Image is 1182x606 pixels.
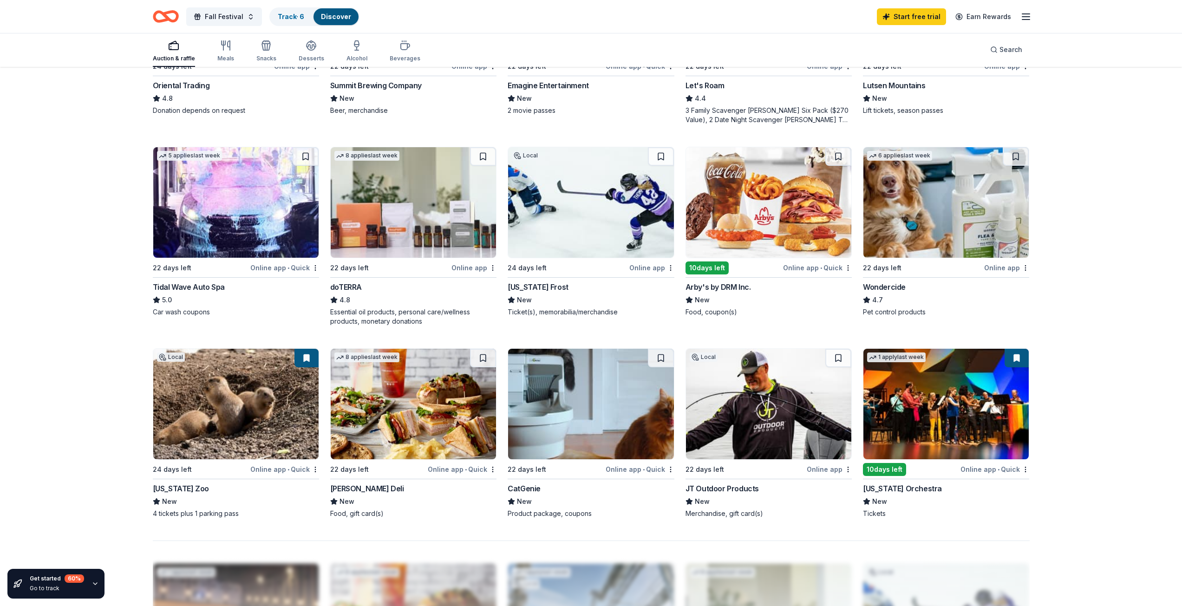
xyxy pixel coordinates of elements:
div: 10 days left [686,261,729,274]
img: Image for McAlister's Deli [331,349,496,459]
div: Let's Roam [686,80,725,91]
div: 10 days left [863,463,906,476]
div: Tidal Wave Auto Spa [153,281,225,293]
span: • [820,264,822,272]
span: New [517,496,532,507]
div: Online app Quick [783,262,852,274]
span: • [643,466,645,473]
div: [US_STATE] Orchestra [863,483,942,494]
div: Local [157,352,185,362]
div: Car wash coupons [153,307,319,317]
div: Go to track [30,585,84,592]
button: Beverages [390,36,420,67]
span: 4.8 [340,294,350,306]
a: Image for doTERRA8 applieslast week22 days leftOnline appdoTERRA4.8Essential oil products, person... [330,147,496,326]
a: Image for CatGenie22 days leftOnline app•QuickCatGenieNewProduct package, coupons [508,348,674,518]
div: Donation depends on request [153,106,319,115]
div: 24 days left [153,464,192,475]
span: • [287,466,289,473]
div: 22 days left [153,262,191,274]
div: Food, gift card(s) [330,509,496,518]
div: Tickets [863,509,1029,518]
div: [US_STATE] Frost [508,281,568,293]
span: • [643,63,645,70]
div: Desserts [299,55,324,62]
div: Snacks [256,55,276,62]
div: JT Outdoor Products [686,483,759,494]
div: Summit Brewing Company [330,80,422,91]
img: Image for JT Outdoor Products [686,349,851,459]
div: Food, coupon(s) [686,307,852,317]
span: New [872,93,887,104]
a: Image for Tidal Wave Auto Spa5 applieslast week22 days leftOnline app•QuickTidal Wave Auto Spa5.0... [153,147,319,317]
a: Earn Rewards [950,8,1017,25]
img: Image for Arby's by DRM Inc. [686,147,851,258]
div: Online app [807,463,852,475]
span: New [695,294,710,306]
span: New [517,93,532,104]
div: 22 days left [330,464,369,475]
div: 1 apply last week [867,352,926,362]
div: Get started [30,574,84,583]
a: Discover [321,13,351,20]
div: 60 % [65,574,84,583]
div: Meals [217,55,234,62]
span: Fall Festival [205,11,243,22]
span: New [340,496,354,507]
div: Ticket(s), memorabilia/merchandise [508,307,674,317]
div: 8 applies last week [334,151,399,161]
a: Image for Arby's by DRM Inc.10days leftOnline app•QuickArby's by DRM Inc.NewFood, coupon(s) [686,147,852,317]
span: Search [999,44,1022,55]
div: Lutsen Mountains [863,80,926,91]
div: Merchandise, gift card(s) [686,509,852,518]
div: Beverages [390,55,420,62]
button: Alcohol [346,36,367,67]
a: Home [153,6,179,27]
span: New [695,496,710,507]
div: Online app Quick [250,262,319,274]
div: Online app Quick [960,463,1029,475]
button: Search [983,40,1030,59]
div: doTERRA [330,281,362,293]
a: Image for Wondercide6 applieslast week22 days leftOnline appWondercide4.7Pet control products [863,147,1029,317]
button: Auction & raffle [153,36,195,67]
div: CatGenie [508,483,541,494]
div: 6 applies last week [867,151,932,161]
div: 24 days left [508,262,547,274]
div: 8 applies last week [334,352,399,362]
span: New [872,496,887,507]
div: Arby's by DRM Inc. [686,281,751,293]
div: Product package, coupons [508,509,674,518]
span: • [465,466,467,473]
span: 5.0 [162,294,172,306]
div: Online app Quick [250,463,319,475]
div: Local [690,352,718,362]
img: Image for Wondercide [863,147,1029,258]
div: Alcohol [346,55,367,62]
div: Pet control products [863,307,1029,317]
div: Online app Quick [606,463,674,475]
span: 4.8 [162,93,173,104]
div: Oriental Trading [153,80,210,91]
div: Auction & raffle [153,55,195,62]
button: Desserts [299,36,324,67]
button: Fall Festival [186,7,262,26]
div: 22 days left [508,464,546,475]
div: Online app [451,262,496,274]
img: Image for Tidal Wave Auto Spa [153,147,319,258]
img: Image for Minnesota Orchestra [863,349,1029,459]
span: 4.4 [695,93,706,104]
div: Essential oil products, personal care/wellness products, monetary donations [330,307,496,326]
a: Image for Minnesota FrostLocal24 days leftOnline app[US_STATE] FrostNewTicket(s), memorabilia/mer... [508,147,674,317]
img: Image for doTERRA [331,147,496,258]
div: Online app Quick [428,463,496,475]
div: Local [512,151,540,160]
button: Track· 6Discover [269,7,359,26]
div: 22 days left [330,262,369,274]
span: • [287,264,289,272]
div: Emagine Entertainment [508,80,589,91]
div: Lift tickets, season passes [863,106,1029,115]
img: Image for Minnesota Zoo [153,349,319,459]
button: Snacks [256,36,276,67]
img: Image for CatGenie [508,349,673,459]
